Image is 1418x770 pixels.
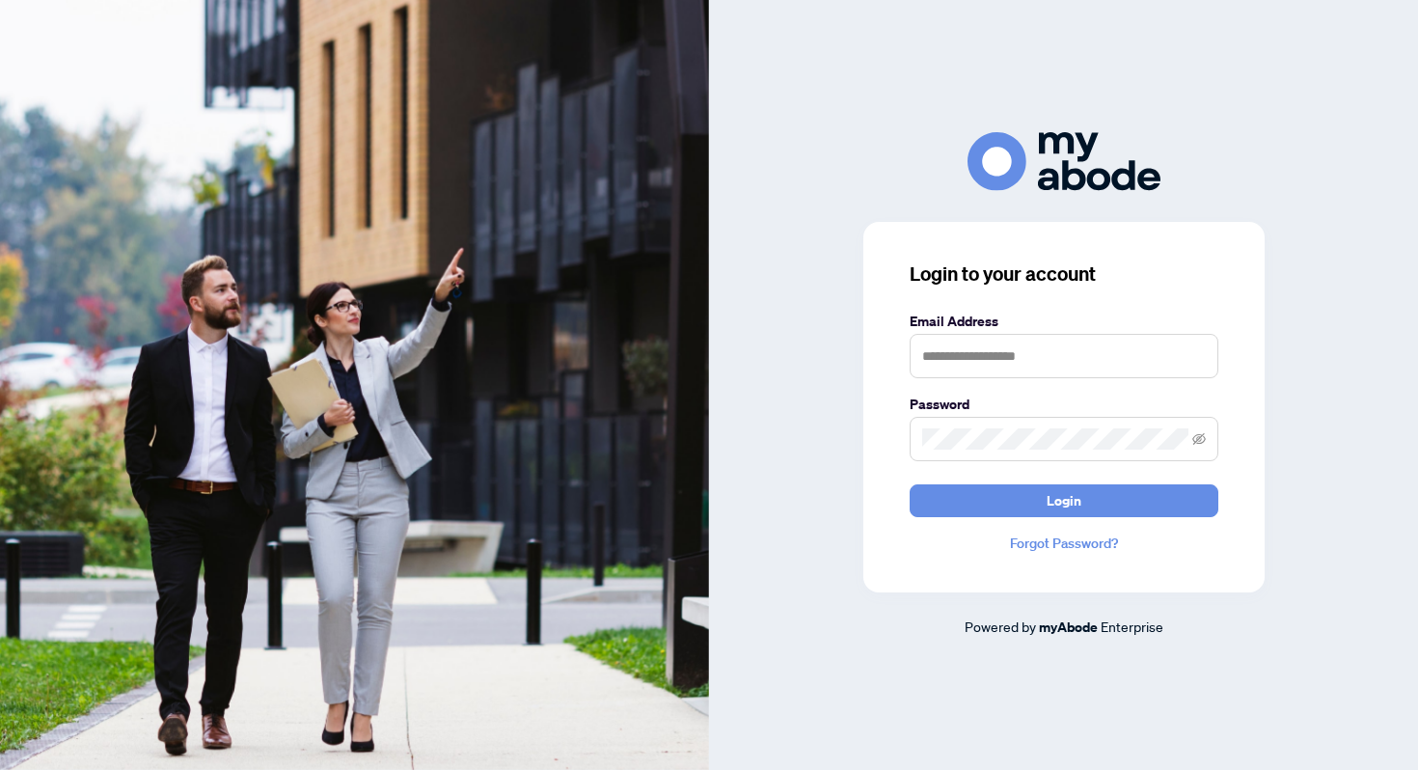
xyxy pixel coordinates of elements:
[1192,432,1206,446] span: eye-invisible
[1039,617,1098,638] a: myAbode
[910,311,1218,332] label: Email Address
[910,261,1218,288] h3: Login to your account
[910,394,1218,415] label: Password
[965,618,1036,635] span: Powered by
[968,132,1160,191] img: ma-logo
[1047,485,1081,516] span: Login
[1101,618,1163,635] span: Enterprise
[910,533,1218,554] a: Forgot Password?
[910,484,1218,517] button: Login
